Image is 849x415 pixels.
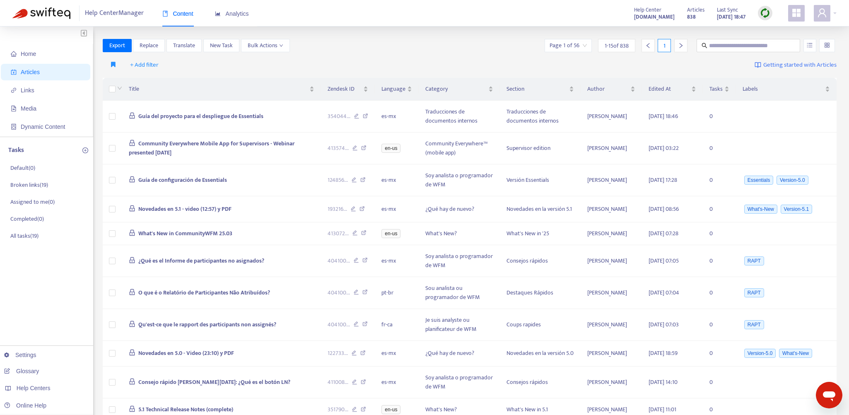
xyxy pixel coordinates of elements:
[129,84,308,94] span: Title
[744,320,764,329] span: RAPT
[381,84,405,94] span: Language
[375,341,419,367] td: es-mx
[173,41,195,50] span: Translate
[17,385,51,391] span: Help Centers
[500,78,581,101] th: Section
[21,69,40,75] span: Articles
[133,39,165,52] button: Replace
[138,288,270,297] span: O que é o Relatório de Participantes Não Atribuídos?
[103,39,132,52] button: Export
[703,196,736,222] td: 0
[4,352,36,358] a: Settings
[649,204,679,214] span: [DATE] 08:56
[328,229,349,238] span: 413072 ...
[138,204,232,214] span: Novedades en 5.1 - video (12:57) y PDF
[779,349,812,358] span: What's-New
[130,60,159,70] span: + Add filter
[11,106,17,111] span: file-image
[328,405,348,414] span: 351790 ...
[634,12,675,22] strong: [DOMAIN_NAME]
[375,196,419,222] td: es-mx
[381,229,400,238] span: en-us
[500,341,581,367] td: Novedades en la versión 5.0
[500,101,581,133] td: Traducciones de documentos internos
[755,58,837,72] a: Getting started with Articles
[82,147,88,153] span: plus-circle
[634,5,661,14] span: Help Center
[500,277,581,309] td: Destaques Rápidos
[129,405,135,412] span: lock
[215,11,221,17] span: area-chart
[419,101,499,133] td: Traducciones de documentos internos
[687,5,704,14] span: Articles
[781,205,813,214] span: Version-5.1
[500,245,581,277] td: Consejos rápidos
[328,176,348,185] span: 124856 ...
[328,112,350,121] span: 354044 ...
[129,229,135,236] span: lock
[85,5,144,21] span: Help Center Manager
[21,123,65,130] span: Dynamic Content
[500,367,581,398] td: Consejos rápidos
[10,181,48,189] p: Broken links ( 19 )
[744,205,777,214] span: What's-New
[419,367,499,398] td: Soy analista o programador de WFM
[649,229,678,238] span: [DATE] 07:28
[129,140,135,146] span: lock
[581,277,642,309] td: [PERSON_NAME]
[500,309,581,341] td: Coups rapides
[375,367,419,398] td: es-mx
[419,164,499,196] td: Soy analista o programador de WFM
[21,87,34,94] span: Links
[129,139,295,157] span: Community Everywhere Mobile App for Supervisors - Webinar presented [DATE]
[11,51,17,57] span: home
[129,205,135,212] span: lock
[678,43,684,48] span: right
[138,405,233,414] span: 5.1 Technical Release Notes (complete)
[744,256,764,265] span: RAPT
[703,277,736,309] td: 0
[328,144,349,153] span: 413574 ...
[381,144,400,153] span: en-us
[241,39,290,52] button: Bulk Actionsdown
[10,215,44,223] p: Completed ( 0 )
[649,175,677,185] span: [DATE] 17:28
[203,39,239,52] button: New Task
[507,84,567,94] span: Section
[703,341,736,367] td: 0
[763,60,837,70] span: Getting started with Articles
[500,164,581,196] td: Versión Essentials
[744,288,764,297] span: RAPT
[11,69,17,75] span: account-book
[166,39,202,52] button: Translate
[419,277,499,309] td: Sou analista ou programador de WFM
[4,368,39,374] a: Glossary
[328,378,348,387] span: 411008 ...
[375,277,419,309] td: pt-br
[129,321,135,327] span: lock
[581,245,642,277] td: [PERSON_NAME]
[117,86,122,91] span: down
[419,222,499,245] td: What's New?
[581,133,642,164] td: [PERSON_NAME]
[328,84,362,94] span: Zendesk ID
[138,229,232,238] span: What's New in CommunityWFM 25.03
[328,349,348,358] span: 122733 ...
[375,101,419,133] td: es-mx
[138,256,264,265] span: ¿Qué es el Informe de participantes no asignados?
[581,341,642,367] td: [PERSON_NAME]
[321,78,375,101] th: Zendesk ID
[162,11,168,17] span: book
[419,245,499,277] td: Soy analista o programador de WFM
[649,377,678,387] span: [DATE] 14:10
[419,196,499,222] td: ¿Qué hay de nuevo?
[755,62,761,68] img: image-link
[138,320,276,329] span: Qu'est-ce que le rapport des participants non assignés?
[645,43,651,48] span: left
[649,405,676,414] span: [DATE] 11:01
[581,196,642,222] td: [PERSON_NAME]
[687,12,696,22] strong: 838
[500,222,581,245] td: What's New in '25
[649,143,679,153] span: [DATE] 03:22
[605,41,629,50] span: 1 - 15 of 838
